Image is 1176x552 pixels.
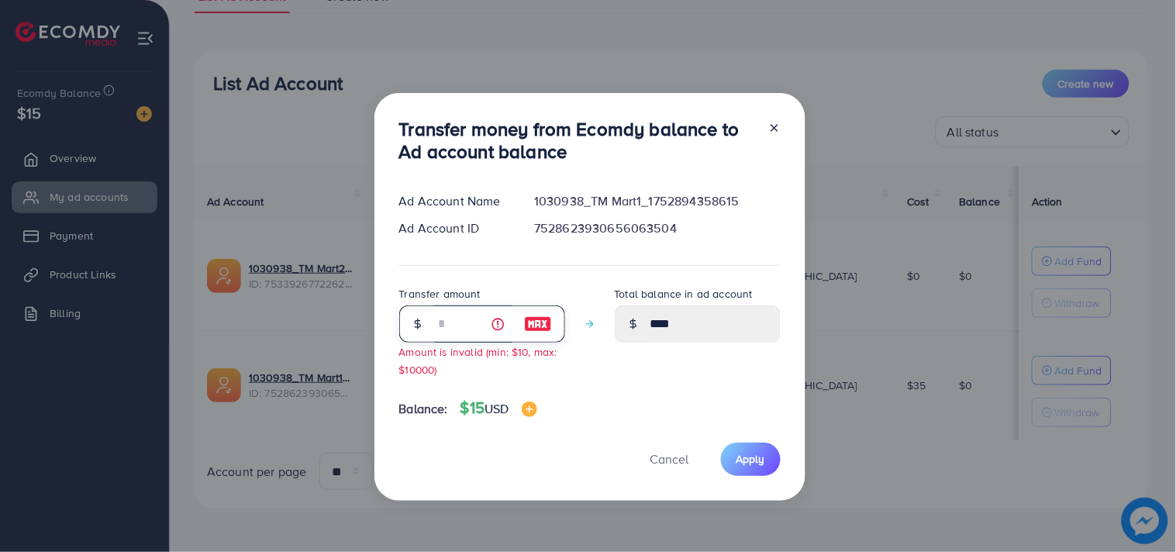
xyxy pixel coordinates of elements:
[615,286,753,302] label: Total balance in ad account
[485,400,509,417] span: USD
[399,400,448,418] span: Balance:
[524,315,552,333] img: image
[399,286,481,302] label: Transfer amount
[399,344,557,377] small: Amount is invalid (min: $10, max: $10000)
[387,219,522,237] div: Ad Account ID
[631,443,709,476] button: Cancel
[387,192,522,210] div: Ad Account Name
[650,450,689,467] span: Cancel
[522,402,537,417] img: image
[736,451,765,467] span: Apply
[522,192,792,210] div: 1030938_TM Mart1_1752894358615
[399,118,756,163] h3: Transfer money from Ecomdy balance to Ad account balance
[522,219,792,237] div: 7528623930656063504
[721,443,781,476] button: Apply
[460,398,537,418] h4: $15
